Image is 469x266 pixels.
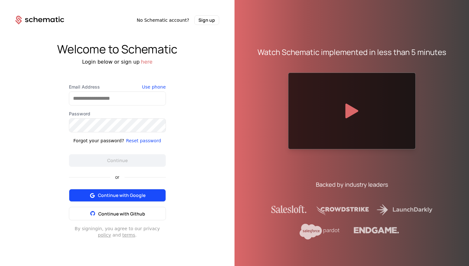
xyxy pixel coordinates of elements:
span: Continue with Github [98,211,145,217]
a: policy [98,232,111,238]
div: Forgot your password? [73,137,124,144]
button: here [141,58,153,66]
span: No Schematic account? [137,17,189,23]
button: Use phone [142,84,166,90]
button: Sign up [194,15,219,25]
span: or [110,175,124,179]
div: Watch Schematic implemented in less than 5 minutes [257,47,446,57]
button: Reset password [126,137,161,144]
div: Backed by industry leaders [316,180,388,189]
label: Password [69,111,166,117]
a: terms [122,232,135,238]
button: Continue with Google [69,189,166,202]
button: Continue with Github [69,207,166,220]
span: Continue with Google [98,192,145,199]
label: Email Address [69,84,166,90]
div: By signing in , you agree to our privacy and . [69,225,166,238]
button: Continue [69,154,166,167]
